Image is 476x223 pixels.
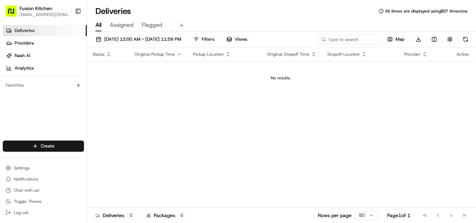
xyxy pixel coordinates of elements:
button: Log out [3,208,84,217]
span: Analytics [15,65,34,71]
div: 0 [178,212,186,218]
input: Type to search [318,34,381,44]
img: Nash [7,7,21,21]
div: 📗 [7,156,13,162]
button: Notifications [3,174,84,184]
h1: Deliveries [95,6,131,17]
div: Start new chat [31,66,114,73]
button: Toggle Theme [3,197,84,206]
div: 💻 [59,156,64,162]
button: Fusion Kitchen [20,5,52,12]
span: Views [235,36,247,42]
div: We're available if you need us! [31,73,96,79]
span: Filters [202,36,214,42]
div: Favorites [3,80,84,91]
div: Action [456,51,469,57]
span: Pickup Location [193,51,224,57]
span: [DATE] [98,127,112,132]
button: [DATE] 12:00 AM - [DATE] 11:59 PM [93,34,184,44]
button: Views [223,34,250,44]
button: Settings [3,163,84,173]
span: [DATE] [62,108,76,113]
span: Providers [15,40,34,46]
img: Dianne Alexi Soriano [7,120,18,131]
a: Nash AI [3,50,87,61]
div: Page 1 of 1 [387,212,410,219]
span: Assigned [110,21,133,29]
span: All times are displayed using BST timezone [385,8,468,14]
span: Settings [14,165,30,171]
img: 1736555255976-a54dd68f-1ca7-489b-9aae-adbdc363a1c4 [14,108,20,114]
button: Chat with us! [3,185,84,195]
span: Original Dropoff Time [267,51,309,57]
span: [DATE] 12:00 AM - [DATE] 11:59 PM [104,36,181,42]
p: Rows per page [318,212,352,219]
span: Status [93,51,105,57]
span: Notifications [14,176,38,182]
button: Map [384,34,408,44]
span: Original Pickup Time [135,51,175,57]
span: Map [396,36,405,42]
span: • [58,108,60,113]
span: Knowledge Base [14,156,53,162]
button: Refresh [461,34,470,44]
a: Deliveries [3,25,87,36]
img: 1724597045416-56b7ee45-8013-43a0-a6f9-03cb97ddad50 [15,66,27,79]
span: Provider [404,51,421,57]
img: 1736555255976-a54dd68f-1ca7-489b-9aae-adbdc363a1c4 [14,127,20,133]
button: Filters [190,34,217,44]
input: Clear [18,45,115,52]
span: Chat with us! [14,188,39,193]
div: 0 [127,212,135,218]
div: Past conversations [7,90,45,96]
button: See all [108,89,127,97]
span: Flagged [142,21,162,29]
span: • [94,127,96,132]
button: Create [3,141,84,152]
span: [PERSON_NAME] [22,108,56,113]
span: Deliveries [15,27,34,34]
span: Dropoff Location [328,51,360,57]
span: API Documentation [66,156,112,162]
span: Toggle Theme [14,199,42,204]
span: All [95,21,101,29]
a: Analytics [3,63,87,74]
button: [EMAIL_ADDRESS][DOMAIN_NAME] [20,12,69,17]
div: Deliveries [95,212,135,219]
span: Log out [14,210,28,215]
div: Packages [146,212,186,219]
span: Pylon [69,172,84,177]
a: Powered byPylon [49,171,84,177]
button: Fusion Kitchen[EMAIL_ADDRESS][DOMAIN_NAME] [3,3,72,19]
button: Start new chat [118,69,127,77]
a: Providers [3,38,87,49]
p: Welcome 👋 [7,28,127,39]
span: Nash AI [15,53,30,59]
div: No results. [90,75,472,81]
img: Grace Nketiah [7,101,18,112]
span: Create [41,143,54,149]
a: 💻API Documentation [56,153,115,165]
img: 1736555255976-a54dd68f-1ca7-489b-9aae-adbdc363a1c4 [7,66,20,79]
a: 📗Knowledge Base [4,153,56,165]
span: [PERSON_NAME] [PERSON_NAME] [22,127,92,132]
